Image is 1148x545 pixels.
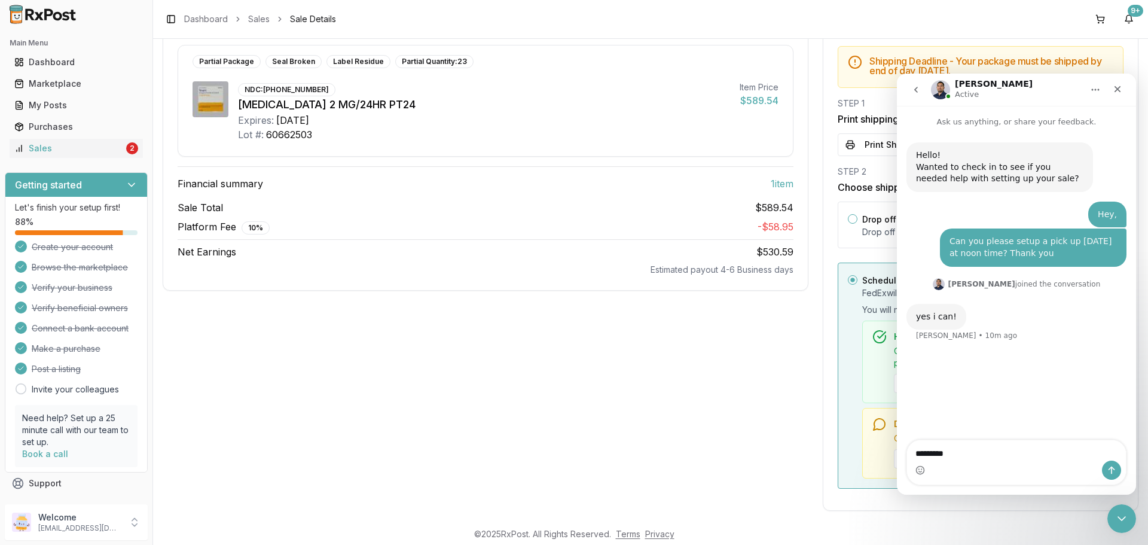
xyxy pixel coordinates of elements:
a: Purchases [10,116,143,138]
span: Click the link below to login and schedule your pickup directly. [894,345,1103,369]
p: Drop off your package at a nearby FedEx location by [DATE] . [862,226,1113,238]
span: Platform Fee [178,220,270,235]
div: Label Residue [326,55,390,68]
span: Feedback [29,499,69,511]
h3: Choose shipping method [838,180,1123,194]
p: Need help? Set up a 25 minute call with our team to set up. [22,412,130,448]
a: Invite your colleagues [32,383,119,395]
span: $589.54 [755,200,793,215]
button: Support [5,473,148,494]
span: $530.59 [756,246,793,258]
div: Partial Quantity: 23 [395,55,474,68]
a: Terms [616,529,640,539]
label: Drop off at FedEx Location [862,214,967,224]
a: Dashboard [10,51,143,73]
span: 88 % [15,216,33,228]
iframe: Intercom live chat [1107,504,1136,533]
div: $589.54 [740,93,778,108]
img: User avatar [12,513,31,532]
div: 60662503 [266,127,312,142]
div: Dashboard [14,56,138,68]
button: Dashboard [5,53,148,72]
button: 9+ [1119,10,1138,29]
span: Make a purchase [32,343,100,355]
span: Net Earnings [178,245,236,259]
h3: Getting started [15,178,82,192]
div: STEP 1 [838,98,1123,109]
div: 9+ [1128,5,1143,17]
button: Purchases [5,117,148,136]
p: FedEx will pickup your package from your location. [862,287,1113,299]
button: Sales2 [5,139,148,158]
div: Estimated payout 4-6 Business days [178,264,793,276]
p: [EMAIL_ADDRESS][DOMAIN_NAME] [38,523,121,533]
label: Schedule package pickup [862,275,971,285]
span: - $58.95 [758,221,793,233]
span: Verify your business [32,282,112,294]
img: Neupro 2 MG/24HR PT24 [193,81,228,117]
button: Feedback [5,494,148,516]
div: STEP 2 [838,166,1123,178]
a: Book a call [22,449,68,459]
div: Expires: [238,113,274,127]
span: Our support team can help you schedule the pickup. [894,433,1101,444]
h2: Main Menu [10,38,143,48]
span: Create your account [32,241,113,253]
div: [MEDICAL_DATA] 2 MG/24HR PT24 [238,96,730,113]
div: NDC: [PHONE_NUMBER] [238,83,335,96]
span: Sale Total [178,200,223,215]
a: My Posts [10,95,143,116]
p: Welcome [38,511,121,523]
a: Sales2 [10,138,143,159]
div: Item Price [740,81,778,93]
img: RxPost Logo [5,5,81,24]
div: Seal Broken [265,55,322,68]
button: Schedule viaFedEx [894,374,1000,393]
div: 10 % [242,221,270,235]
h3: Print shipping label & packing slip [838,112,1123,126]
div: My Posts [14,99,138,111]
button: Contact Support via Chat [894,449,1027,468]
a: Privacy [645,529,674,539]
p: Let's finish your setup first! [15,202,138,214]
iframe: To enrich screen reader interactions, please activate Accessibility in Grammarly extension settings [897,74,1136,495]
div: Partial Package [193,55,261,68]
span: Have a FedEx account? [894,331,988,343]
button: Print Shipping Documents [838,133,1123,156]
span: Verify beneficial owners [32,302,128,314]
span: You will need a FedEx account to schedule a pickup. [862,304,1113,316]
h5: Shipping Deadline - Your package must be shipped by end of day [DATE] . [869,56,1113,75]
div: Marketplace [14,78,138,90]
span: Connect a bank account [32,322,129,334]
div: Purchases [14,121,138,133]
div: 2 [126,142,138,154]
button: Marketplace [5,74,148,93]
button: My Posts [5,96,148,115]
a: Sales [248,13,270,25]
span: 1 item [771,176,793,191]
div: Lot #: [238,127,264,142]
